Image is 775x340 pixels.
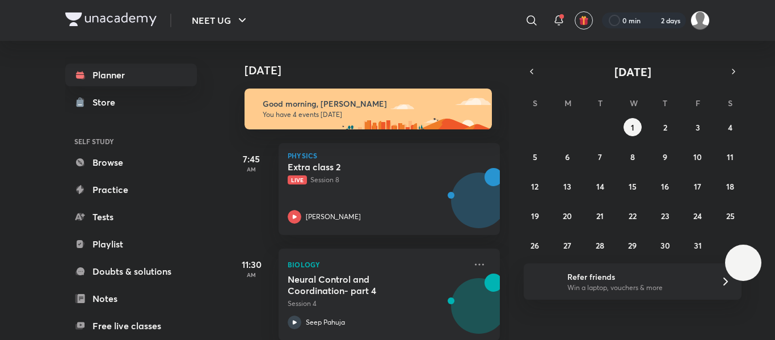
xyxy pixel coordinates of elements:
[660,240,670,251] abbr: October 30, 2025
[531,211,539,221] abbr: October 19, 2025
[656,236,674,254] button: October 30, 2025
[596,181,604,192] abbr: October 14, 2025
[721,177,739,195] button: October 18, 2025
[663,122,667,133] abbr: October 2, 2025
[245,89,492,129] img: morning
[728,98,732,108] abbr: Saturday
[558,236,576,254] button: October 27, 2025
[288,175,466,185] p: Session 8
[624,207,642,225] button: October 22, 2025
[288,175,307,184] span: Live
[629,211,637,221] abbr: October 22, 2025
[689,207,707,225] button: October 24, 2025
[693,152,702,162] abbr: October 10, 2025
[721,207,739,225] button: October 25, 2025
[530,240,539,251] abbr: October 26, 2025
[694,181,701,192] abbr: October 17, 2025
[531,181,538,192] abbr: October 12, 2025
[263,99,482,109] h6: Good morning, [PERSON_NAME]
[533,152,537,162] abbr: October 5, 2025
[229,258,274,271] h5: 11:30
[591,236,609,254] button: October 28, 2025
[726,181,734,192] abbr: October 18, 2025
[526,148,544,166] button: October 5, 2025
[526,177,544,195] button: October 12, 2025
[288,274,429,296] h5: Neural Control and Coordination- part 4
[596,211,604,221] abbr: October 21, 2025
[245,64,511,77] h4: [DATE]
[288,161,429,173] h5: Extra class 2
[624,177,642,195] button: October 15, 2025
[689,236,707,254] button: October 31, 2025
[630,152,635,162] abbr: October 8, 2025
[629,181,637,192] abbr: October 15, 2025
[567,271,707,283] h6: Refer friends
[656,148,674,166] button: October 9, 2025
[696,98,700,108] abbr: Friday
[288,152,491,159] p: Physics
[663,152,667,162] abbr: October 9, 2025
[288,299,466,309] p: Session 4
[288,258,466,271] p: Biology
[563,181,571,192] abbr: October 13, 2025
[689,148,707,166] button: October 10, 2025
[624,118,642,136] button: October 1, 2025
[65,91,197,114] a: Store
[563,211,572,221] abbr: October 20, 2025
[591,207,609,225] button: October 21, 2025
[591,177,609,195] button: October 14, 2025
[693,211,702,221] abbr: October 24, 2025
[540,64,726,79] button: [DATE]
[185,9,256,32] button: NEET UG
[628,240,637,251] abbr: October 29, 2025
[661,211,669,221] abbr: October 23, 2025
[721,148,739,166] button: October 11, 2025
[726,211,735,221] abbr: October 25, 2025
[565,98,571,108] abbr: Monday
[65,205,197,228] a: Tests
[689,118,707,136] button: October 3, 2025
[65,64,197,86] a: Planner
[663,98,667,108] abbr: Thursday
[558,148,576,166] button: October 6, 2025
[598,98,603,108] abbr: Tuesday
[65,260,197,283] a: Doubts & solutions
[229,271,274,278] p: AM
[65,178,197,201] a: Practice
[563,240,571,251] abbr: October 27, 2025
[306,212,361,222] p: [PERSON_NAME]
[229,152,274,166] h5: 7:45
[630,98,638,108] abbr: Wednesday
[661,181,669,192] abbr: October 16, 2025
[591,148,609,166] button: October 7, 2025
[526,207,544,225] button: October 19, 2025
[656,118,674,136] button: October 2, 2025
[65,132,197,151] h6: SELF STUDY
[727,152,734,162] abbr: October 11, 2025
[656,207,674,225] button: October 23, 2025
[690,11,710,30] img: Amisha Rani
[229,166,274,173] p: AM
[65,12,157,29] a: Company Logo
[65,233,197,255] a: Playlist
[624,236,642,254] button: October 29, 2025
[65,287,197,310] a: Notes
[92,95,122,109] div: Store
[263,110,482,119] p: You have 4 events [DATE]
[736,256,750,270] img: ttu
[65,151,197,174] a: Browse
[567,283,707,293] p: Win a laptop, vouchers & more
[65,314,197,337] a: Free live classes
[533,98,537,108] abbr: Sunday
[65,12,157,26] img: Company Logo
[533,270,555,293] img: referral
[575,11,593,30] button: avatar
[558,207,576,225] button: October 20, 2025
[728,122,732,133] abbr: October 4, 2025
[526,236,544,254] button: October 26, 2025
[647,15,659,26] img: streak
[558,177,576,195] button: October 13, 2025
[696,122,700,133] abbr: October 3, 2025
[596,240,604,251] abbr: October 28, 2025
[656,177,674,195] button: October 16, 2025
